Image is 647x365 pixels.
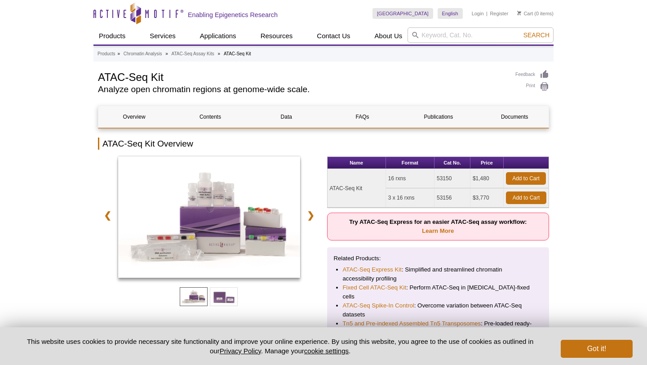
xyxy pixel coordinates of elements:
[369,27,408,45] a: About Us
[255,27,298,45] a: Resources
[124,50,162,58] a: Chromatin Analysis
[97,50,115,58] a: Products
[372,8,433,19] a: [GEOGRAPHIC_DATA]
[144,27,181,45] a: Services
[434,157,470,169] th: Cat No.
[561,340,633,358] button: Got it!
[515,82,549,92] a: Print
[220,347,261,355] a: Privacy Policy
[251,106,322,128] a: Data
[93,27,131,45] a: Products
[486,8,487,19] li: |
[118,156,300,278] img: ATAC-Seq Kit
[328,169,386,208] td: ATAC-Seq Kit
[523,31,550,39] span: Search
[165,51,168,56] li: »
[14,337,546,356] p: This website uses cookies to provide necessary site functionality and improve your online experie...
[517,8,554,19] li: (0 items)
[98,70,506,83] h1: ATAC-Seq Kit
[506,191,546,204] a: Add to Cart
[349,218,527,234] strong: Try ATAC-Seq Express for an easier ATAC-Seq assay workflow:
[195,27,242,45] a: Applications
[343,265,534,283] li: : Simplified and streamlined chromatin accessibility profiling
[172,50,214,58] a: ATAC-Seq Assay Kits
[434,188,470,208] td: 53156
[117,51,120,56] li: »
[343,283,534,301] li: : Perform ATAC-Seq in [MEDICAL_DATA]-fixed cells
[470,188,504,208] td: $3,770
[98,138,549,150] h2: ATAC-Seq Kit Overview
[517,11,521,15] img: Your Cart
[422,227,454,234] a: Learn More
[434,169,470,188] td: 53150
[343,319,481,328] a: Tn5 and Pre-indexed Assembled Tn5 Transposomes
[386,188,434,208] td: 3 x 16 rxns
[408,27,554,43] input: Keyword, Cat. No.
[343,301,414,310] a: ATAC-Seq Spike-In Control
[386,169,434,188] td: 16 rxns
[343,301,534,319] li: : Overcome variation between ATAC-Seq datasets
[301,205,320,226] a: ❯
[174,106,246,128] a: Contents
[343,319,534,346] li: : Pre-loaded ready-to-use transposomes for up to 96 ATAC-Seq reactions and recombinant Tn5 transp...
[470,157,504,169] th: Price
[218,51,221,56] li: »
[343,265,402,274] a: ATAC-Seq Express Kit
[386,157,434,169] th: Format
[506,172,546,185] a: Add to Cart
[521,31,552,39] button: Search
[328,157,386,169] th: Name
[470,169,504,188] td: $1,480
[515,70,549,80] a: Feedback
[438,8,463,19] a: English
[98,85,506,93] h2: Analyze open chromatin regions at genome-wide scale.
[472,10,484,17] a: Login
[224,51,251,56] li: ATAC-Seq Kit
[517,10,533,17] a: Cart
[479,106,550,128] a: Documents
[403,106,474,128] a: Publications
[311,27,355,45] a: Contact Us
[304,347,349,355] button: cookie settings
[334,254,543,263] p: Related Products:
[98,205,117,226] a: ❮
[98,106,170,128] a: Overview
[343,283,407,292] a: Fixed Cell ATAC-Seq Kit
[118,156,300,280] a: ATAC-Seq Kit
[327,106,398,128] a: FAQs
[490,10,508,17] a: Register
[188,11,278,19] h2: Enabling Epigenetics Research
